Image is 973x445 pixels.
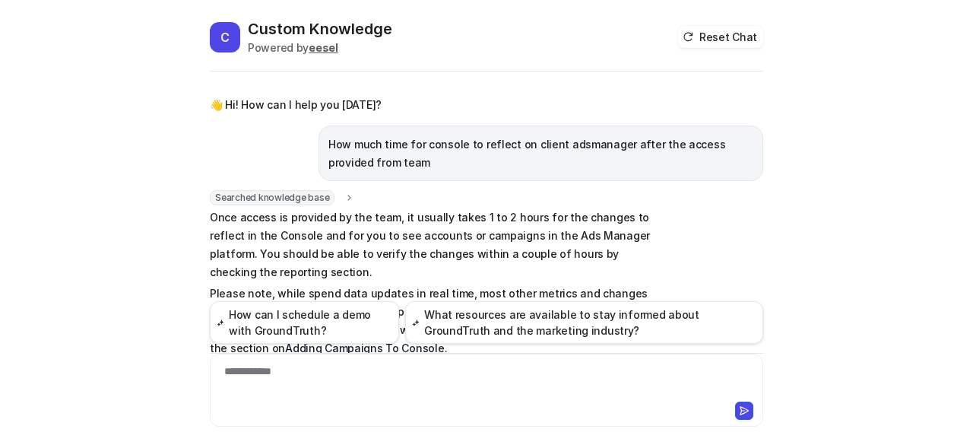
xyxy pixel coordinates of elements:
p: How much time for console to reflect on client adsmanager after the access provided from team [328,135,753,172]
button: What resources are available to stay informed about GroundTruth and the marketing industry? [405,301,763,344]
button: How can I schedule a demo with GroundTruth? [210,301,399,344]
span: Searched knowledge base [210,190,334,205]
p: Please note, while spend data updates in real time, most other metrics and changes—including new ... [210,284,654,358]
p: 👋 Hi! How can I help you [DATE]? [210,96,382,114]
button: Reset Chat [678,26,763,48]
div: Powered by [248,40,392,56]
p: Once access is provided by the team, it usually takes 1 to 2 hours for the changes to reflect in ... [210,208,654,281]
h2: Custom Knowledge [248,18,392,40]
span: C [210,22,240,52]
b: eesel [309,41,338,54]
